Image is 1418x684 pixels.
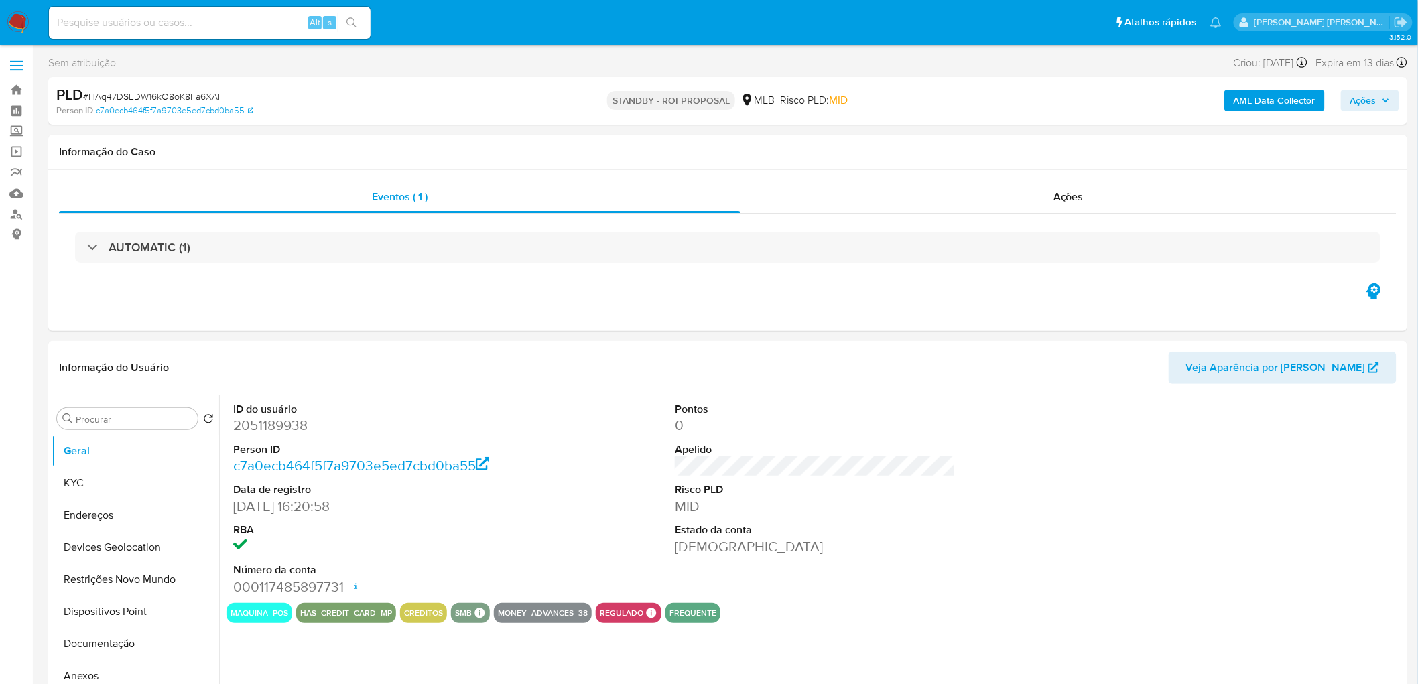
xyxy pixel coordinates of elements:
[233,497,514,516] dd: [DATE] 16:20:58
[52,563,219,596] button: Restrições Novo Mundo
[372,189,428,204] span: Eventos ( 1 )
[300,610,392,616] button: has_credit_card_mp
[675,442,956,457] dt: Apelido
[233,442,514,457] dt: Person ID
[1234,90,1315,111] b: AML Data Collector
[231,610,288,616] button: maquina_pos
[109,240,190,255] h3: AUTOMATIC (1)
[498,610,588,616] button: money_advances_38
[233,456,490,475] a: c7a0ecb464f5f7a9703e5ed7cbd0ba55
[56,84,83,105] b: PLD
[675,402,956,417] dt: Pontos
[1394,15,1408,29] a: Sair
[600,610,643,616] button: regulado
[675,416,956,435] dd: 0
[75,232,1380,263] div: AUTOMATIC (1)
[233,577,514,596] dd: 000117485897731
[233,563,514,577] dt: Número da conta
[675,537,956,556] dd: [DEMOGRAPHIC_DATA]
[669,610,716,616] button: frequente
[62,413,73,424] button: Procurar
[1210,17,1222,28] a: Notificações
[1350,90,1376,111] span: Ações
[203,413,214,428] button: Retornar ao pedido padrão
[740,93,775,108] div: MLB
[1310,54,1313,72] span: -
[1341,90,1399,111] button: Ações
[52,499,219,531] button: Endereços
[1169,352,1397,384] button: Veja Aparência por [PERSON_NAME]
[455,610,472,616] button: smb
[48,56,116,70] span: Sem atribuição
[1224,90,1325,111] button: AML Data Collector
[675,523,956,537] dt: Estado da conta
[1234,54,1307,72] div: Criou: [DATE]
[1053,189,1084,204] span: Ações
[52,596,219,628] button: Dispositivos Point
[233,482,514,497] dt: Data de registro
[56,105,93,117] b: Person ID
[59,361,169,374] h1: Informação do Usuário
[96,105,253,117] a: c7a0ecb464f5f7a9703e5ed7cbd0ba55
[675,482,956,497] dt: Risco PLD
[780,93,848,108] span: Risco PLD:
[233,523,514,537] dt: RBA
[328,16,332,29] span: s
[233,402,514,417] dt: ID do usuário
[338,13,365,32] button: search-icon
[829,92,848,108] span: MID
[49,14,371,31] input: Pesquise usuários ou casos...
[1316,56,1395,70] span: Expira em 13 dias
[675,497,956,516] dd: MID
[52,435,219,467] button: Geral
[52,467,219,499] button: KYC
[607,91,735,110] p: STANDBY - ROI PROPOSAL
[233,416,514,435] dd: 2051189938
[59,145,1397,159] h1: Informação do Caso
[52,628,219,660] button: Documentação
[310,16,320,29] span: Alt
[52,531,219,563] button: Devices Geolocation
[1186,352,1365,384] span: Veja Aparência por [PERSON_NAME]
[1254,16,1390,29] p: leticia.siqueira@mercadolivre.com
[83,90,223,103] span: # HAq47DSEDW16kO8oK8Fa6XAF
[404,610,443,616] button: creditos
[1125,15,1197,29] span: Atalhos rápidos
[76,413,192,425] input: Procurar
